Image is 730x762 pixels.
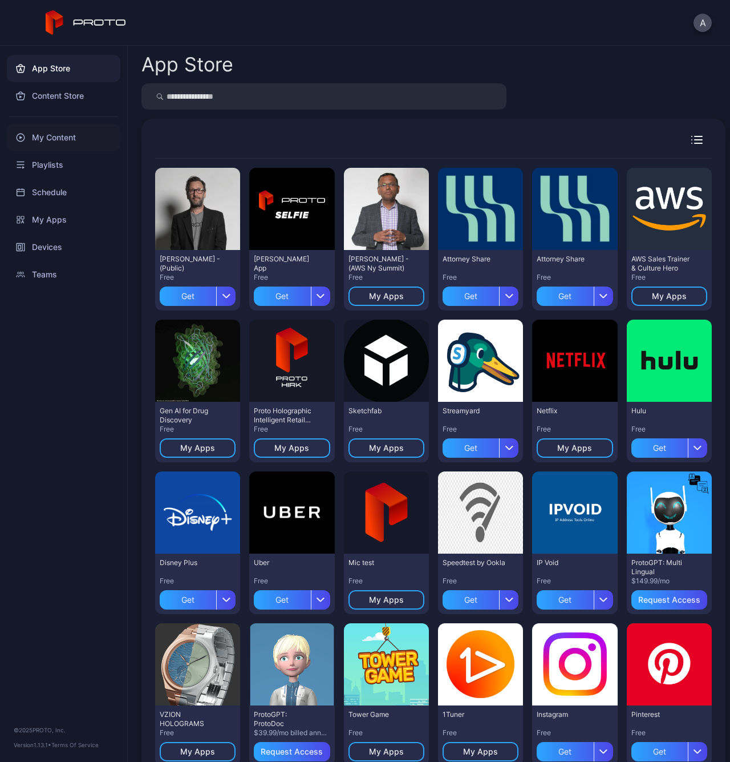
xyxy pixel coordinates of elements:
[7,82,120,110] a: Content Store
[141,55,233,74] div: App Store
[443,282,518,306] button: Get
[160,590,216,610] div: Get
[631,425,707,434] div: Free
[631,434,707,458] button: Get
[443,728,518,737] div: Free
[7,179,120,206] a: Schedule
[180,747,215,756] div: My Apps
[254,406,317,425] div: Proto Holographic Intelligent Retail Kiosk (HIRK)
[443,586,518,610] button: Get
[160,558,222,567] div: Disney Plus
[631,728,707,737] div: Free
[14,741,51,748] span: Version 1.13.1 •
[537,273,613,282] div: Free
[631,287,707,306] button: My Apps
[537,255,599,264] div: Attorney Share
[254,576,330,586] div: Free
[160,425,236,434] div: Free
[443,710,505,719] div: 1Tuner
[348,710,411,719] div: Tower Game
[348,255,411,273] div: Swami - (AWS Ny Summit)
[631,710,694,719] div: Pinterest
[537,282,613,306] button: Get
[369,595,404,604] div: My Apps
[463,747,498,756] div: My Apps
[160,586,236,610] button: Get
[369,747,404,756] div: My Apps
[537,287,593,306] div: Get
[693,14,712,32] button: A
[180,444,215,453] div: My Apps
[254,255,317,273] div: David Selfie App
[254,710,317,728] div: ProtoGPT: ProtoDoc
[537,586,613,610] button: Get
[160,282,236,306] button: Get
[160,287,216,306] div: Get
[14,725,113,735] div: © 2025 PROTO, Inc.
[160,576,236,586] div: Free
[274,444,309,453] div: My Apps
[631,406,694,416] div: Hulu
[348,728,424,737] div: Free
[254,728,330,737] div: $39.99/mo billed annually
[443,438,499,458] div: Get
[254,273,330,282] div: Free
[443,576,518,586] div: Free
[631,737,707,761] button: Get
[369,444,404,453] div: My Apps
[537,438,613,458] button: My Apps
[443,558,505,567] div: Speedtest by Ookla
[537,558,599,567] div: IP Void
[631,255,694,273] div: AWS Sales Trainer & Culture Hero
[254,425,330,434] div: Free
[537,576,613,586] div: Free
[254,586,330,610] button: Get
[254,590,310,610] div: Get
[7,55,120,82] a: App Store
[631,590,707,610] button: Request Access
[7,124,120,151] a: My Content
[631,273,707,282] div: Free
[160,742,236,761] button: My Apps
[348,742,424,761] button: My Apps
[7,151,120,179] a: Playlists
[652,292,687,301] div: My Apps
[160,438,236,458] button: My Apps
[254,287,310,306] div: Get
[254,282,330,306] button: Get
[261,747,323,756] div: Request Access
[631,438,688,458] div: Get
[254,438,330,458] button: My Apps
[537,590,593,610] div: Get
[348,576,424,586] div: Free
[51,741,99,748] a: Terms Of Service
[7,261,120,288] a: Teams
[443,434,518,458] button: Get
[537,710,599,719] div: Instagram
[537,742,593,761] div: Get
[631,558,694,576] div: ProtoGPT: Multi Lingual
[160,710,222,728] div: VZION HOLOGRAMS
[160,728,236,737] div: Free
[7,206,120,233] a: My Apps
[348,438,424,458] button: My Apps
[631,576,707,586] div: $149.99/mo
[631,742,688,761] div: Get
[348,287,424,306] button: My Apps
[443,425,518,434] div: Free
[537,737,613,761] button: Get
[160,273,236,282] div: Free
[348,558,411,567] div: Mic test
[443,255,505,264] div: Attorney Share
[443,590,499,610] div: Get
[348,590,424,610] button: My Apps
[348,273,424,282] div: Free
[160,255,222,273] div: David N Persona - (Public)
[557,444,592,453] div: My Apps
